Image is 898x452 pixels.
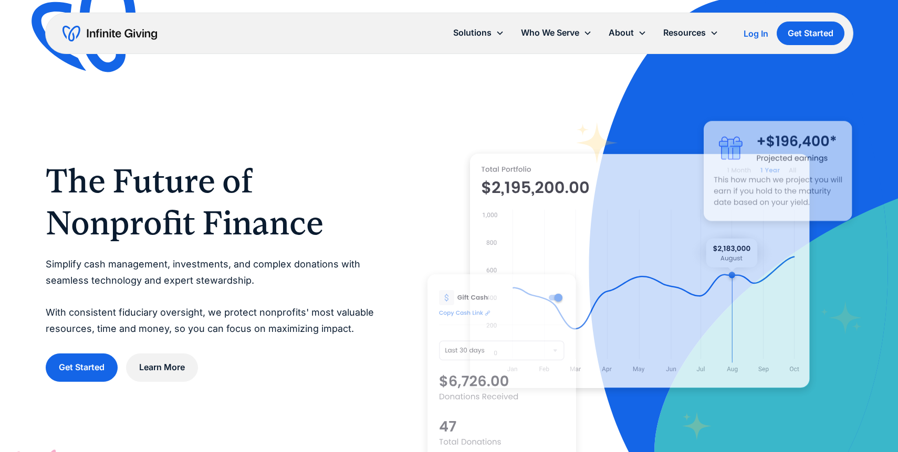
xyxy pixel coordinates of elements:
[513,21,600,44] div: Who We Serve
[744,29,768,38] div: Log In
[777,21,844,45] a: Get Started
[655,21,727,44] div: Resources
[62,25,157,42] a: home
[445,21,513,44] div: Solutions
[663,26,706,40] div: Resources
[609,26,634,40] div: About
[46,160,385,244] h1: The Future of Nonprofit Finance
[126,353,198,381] a: Learn More
[470,154,810,388] img: nonprofit donation platform
[744,27,768,40] a: Log In
[600,21,655,44] div: About
[820,301,863,334] img: fundraising star
[46,353,118,381] a: Get Started
[46,256,385,337] p: Simplify cash management, investments, and complex donations with seamless technology and expert ...
[453,26,492,40] div: Solutions
[521,26,579,40] div: Who We Serve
